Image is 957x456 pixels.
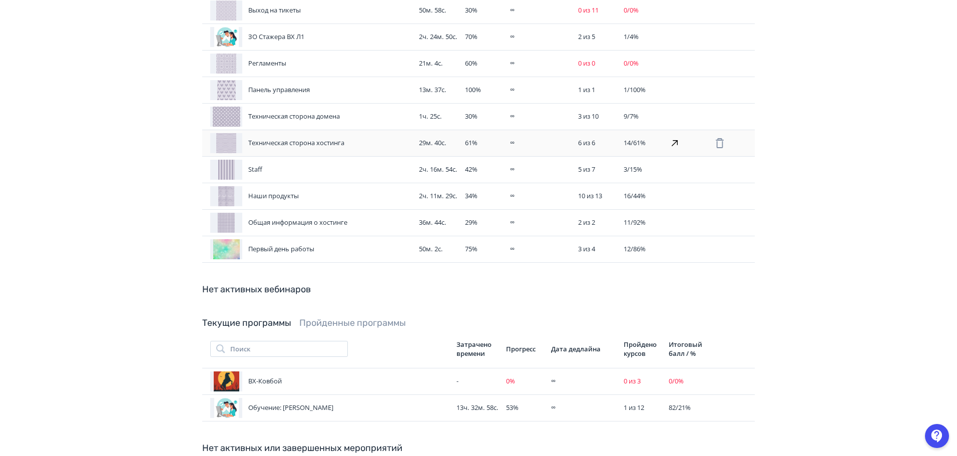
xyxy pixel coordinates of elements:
[510,218,570,228] div: ∞
[578,112,599,121] span: 3 из 10
[510,165,570,175] div: ∞
[456,376,498,386] div: -
[210,371,448,391] div: ВХ-Ковбой
[210,27,411,47] div: ЗО Стажера ВХ Л1
[430,112,441,121] span: 25с.
[578,59,595,68] span: 0 из 0
[434,6,446,15] span: 58с.
[510,85,570,95] div: ∞
[456,403,469,412] span: 13ч.
[434,59,442,68] span: 4с.
[471,403,485,412] span: 32м.
[202,317,291,328] a: Текущие программы
[210,133,411,153] div: Техническая сторона хостинга
[210,80,411,100] div: Панель управления
[210,107,411,127] div: Техническая сторона домена
[465,59,477,68] span: 60 %
[434,138,446,147] span: 40с.
[578,6,599,15] span: 0 из 11
[506,344,543,353] div: Прогресс
[487,403,498,412] span: 58с.
[465,218,477,227] span: 29 %
[210,239,411,259] div: Первый день работы
[210,398,448,418] div: Обучение: [PERSON_NAME]
[578,85,595,94] span: 1 из 1
[506,403,519,412] span: 53 %
[445,165,457,174] span: 54с.
[510,191,570,201] div: ∞
[445,32,457,41] span: 50с.
[419,112,428,121] span: 1ч.
[669,376,684,385] span: 0 / 0 %
[419,138,432,147] span: 29м.
[430,32,443,41] span: 24м.
[210,1,411,21] div: Выход на тикеты
[465,191,477,200] span: 34 %
[551,344,616,353] div: Дата дедлайна
[510,59,570,69] div: ∞
[465,85,481,94] span: 100 %
[419,59,432,68] span: 21м.
[445,191,457,200] span: 29с.
[578,165,595,174] span: 5 из 7
[434,85,446,94] span: 37с.
[624,403,644,412] span: 1 из 12
[578,191,602,200] span: 10 из 13
[419,85,432,94] span: 13м.
[434,244,442,253] span: 2с.
[578,32,595,41] span: 2 из 5
[299,317,406,328] a: Пройденные программы
[465,244,477,253] span: 75 %
[465,138,477,147] span: 61 %
[465,165,477,174] span: 42 %
[510,244,570,254] div: ∞
[510,138,570,148] div: ∞
[578,244,595,253] span: 3 из 4
[210,213,411,233] div: Общая информация о хостинге
[624,218,646,227] span: 11 / 92 %
[456,340,498,358] div: Затрачено времени
[578,218,595,227] span: 2 из 2
[510,32,570,42] div: ∞
[430,165,443,174] span: 16м.
[624,165,642,174] span: 3 / 15 %
[578,138,595,147] span: 6 из 6
[669,340,706,358] div: Итоговый балл / %
[419,244,432,253] span: 50м.
[419,32,428,41] span: 2ч.
[210,186,411,206] div: Наши продукты
[430,191,443,200] span: 11м.
[465,6,477,15] span: 30 %
[624,85,646,94] span: 1 / 100 %
[419,191,428,200] span: 2ч.
[624,244,646,253] span: 12 / 86 %
[434,218,446,227] span: 44с.
[210,54,411,74] div: Регламенты
[624,340,661,358] div: Пройдено курсов
[669,403,691,412] span: 82 / 21 %
[551,403,616,413] div: ∞
[624,112,639,121] span: 9 / 7 %
[506,376,515,385] span: 0 %
[510,6,570,16] div: ∞
[624,32,639,41] span: 1 / 4 %
[624,376,641,385] span: 0 из 3
[551,376,616,386] div: ∞
[465,112,477,121] span: 30 %
[202,441,755,455] div: Нет активных или завершенных мероприятий
[624,191,646,200] span: 16 / 44 %
[624,59,639,68] span: 0 / 0 %
[510,112,570,122] div: ∞
[465,32,477,41] span: 70 %
[419,165,428,174] span: 2ч.
[202,283,755,296] div: Нет активных вебинаров
[624,138,646,147] span: 14 / 61 %
[624,6,639,15] span: 0 / 0 %
[419,6,432,15] span: 50м.
[419,218,432,227] span: 36м.
[210,160,411,180] div: Staff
